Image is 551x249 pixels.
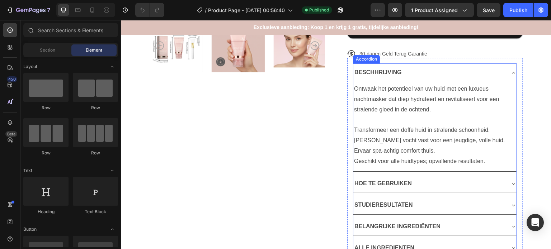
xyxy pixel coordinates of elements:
[107,165,118,176] span: Toggle open
[73,209,118,215] div: Text Block
[503,3,533,17] button: Publish
[73,105,118,111] div: Row
[107,224,118,235] span: Toggle open
[40,47,55,53] span: Section
[233,105,395,115] p: Transformeer een doffe huid in stralende schoonheid.
[7,76,17,82] div: 450
[233,126,395,136] p: Ervaar spa-achtig comfort thuis.
[23,209,69,215] div: Heading
[23,63,37,70] span: Layout
[86,47,102,53] span: Element
[135,3,164,17] div: Undo/Redo
[233,64,395,95] p: Ontwaak het potentieel van uw huid met een luxueus nachtmasker dat diep hydrateert en revitalisee...
[234,225,293,231] strong: ALLE INGREDIËNTEN
[405,3,474,17] button: 1 product assigned
[483,7,495,13] span: Save
[23,167,32,174] span: Text
[208,6,285,14] span: Product Page - [DATE] 00:56:40
[411,6,458,14] span: 1 product assigned
[190,21,198,30] button: Carousel Next Arrow
[233,115,395,126] p: [PERSON_NAME] vocht vast voor een jeugdige, volle huid.
[23,150,69,156] div: Row
[309,7,329,13] span: Published
[477,3,500,17] button: Save
[3,3,53,17] button: 7
[121,20,551,249] iframe: Design area
[23,226,37,233] span: Button
[107,61,118,72] span: Toggle open
[509,6,527,14] div: Publish
[234,49,281,55] strong: BESCHHRIJVING
[23,23,118,37] input: Search Sections & Elements
[47,6,50,14] p: 7
[234,36,258,42] div: Accordion
[233,136,395,147] p: Geschikt voor alle huidtypes; opvallende resultaten.
[5,131,17,137] div: Beta
[239,30,306,37] p: 30-dagen Geld Terug Garantie
[23,105,69,111] div: Row
[234,160,291,166] strong: HOE TE GEBRUIKEN
[234,203,320,209] strong: BELANGRIJKE INGREDIËNTEN
[234,182,292,188] strong: STUDIERESULTATEN
[73,150,118,156] div: Row
[527,214,544,231] div: Open Intercom Messenger
[205,6,207,14] span: /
